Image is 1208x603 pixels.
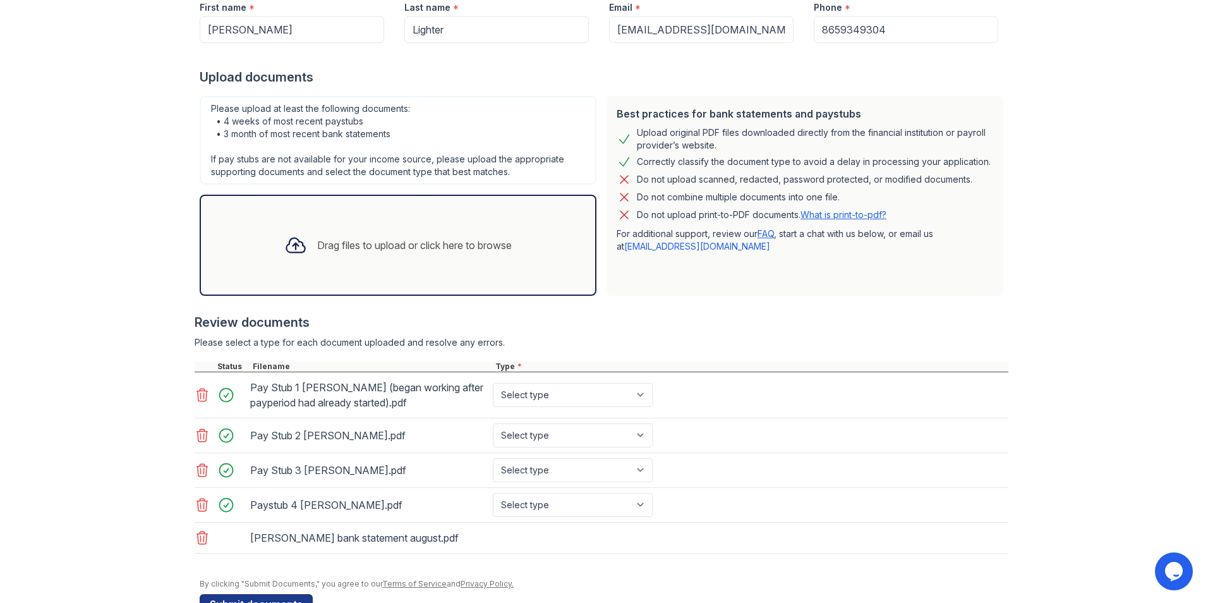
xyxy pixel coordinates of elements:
[637,172,972,187] div: Do not upload scanned, redacted, password protected, or modified documents.
[758,228,774,239] a: FAQ
[382,579,447,588] a: Terms of Service
[637,209,886,221] p: Do not upload print-to-PDF documents.
[215,362,250,372] div: Status
[637,126,993,152] div: Upload original PDF files downloaded directly from the financial institution or payroll provider’...
[814,1,842,14] label: Phone
[195,336,1008,349] div: Please select a type for each document uploaded and resolve any errors.
[617,106,993,121] div: Best practices for bank statements and paystubs
[624,241,770,252] a: [EMAIL_ADDRESS][DOMAIN_NAME]
[461,579,514,588] a: Privacy Policy.
[250,362,493,372] div: Filename
[250,460,488,480] div: Pay Stub 3 [PERSON_NAME].pdf
[250,425,488,446] div: Pay Stub 2 [PERSON_NAME].pdf
[250,495,488,515] div: Paystub 4 [PERSON_NAME].pdf
[200,68,1008,86] div: Upload documents
[195,314,1008,331] div: Review documents
[609,1,632,14] label: Email
[637,154,991,169] div: Correctly classify the document type to avoid a delay in processing your application.
[200,1,246,14] label: First name
[493,362,1008,372] div: Type
[200,96,596,185] div: Please upload at least the following documents: • 4 weeks of most recent paystubs • 3 month of mo...
[617,228,993,253] p: For additional support, review our , start a chat with us below, or email us at
[637,190,840,205] div: Do not combine multiple documents into one file.
[250,528,488,548] div: [PERSON_NAME] bank statement august.pdf
[404,1,450,14] label: Last name
[1155,552,1195,590] iframe: chat widget
[200,579,1008,589] div: By clicking "Submit Documents," you agree to our and
[250,377,488,413] div: Pay Stub 1 [PERSON_NAME] (began working after payperiod had already started).pdf
[317,238,512,253] div: Drag files to upload or click here to browse
[800,209,886,220] a: What is print-to-pdf?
